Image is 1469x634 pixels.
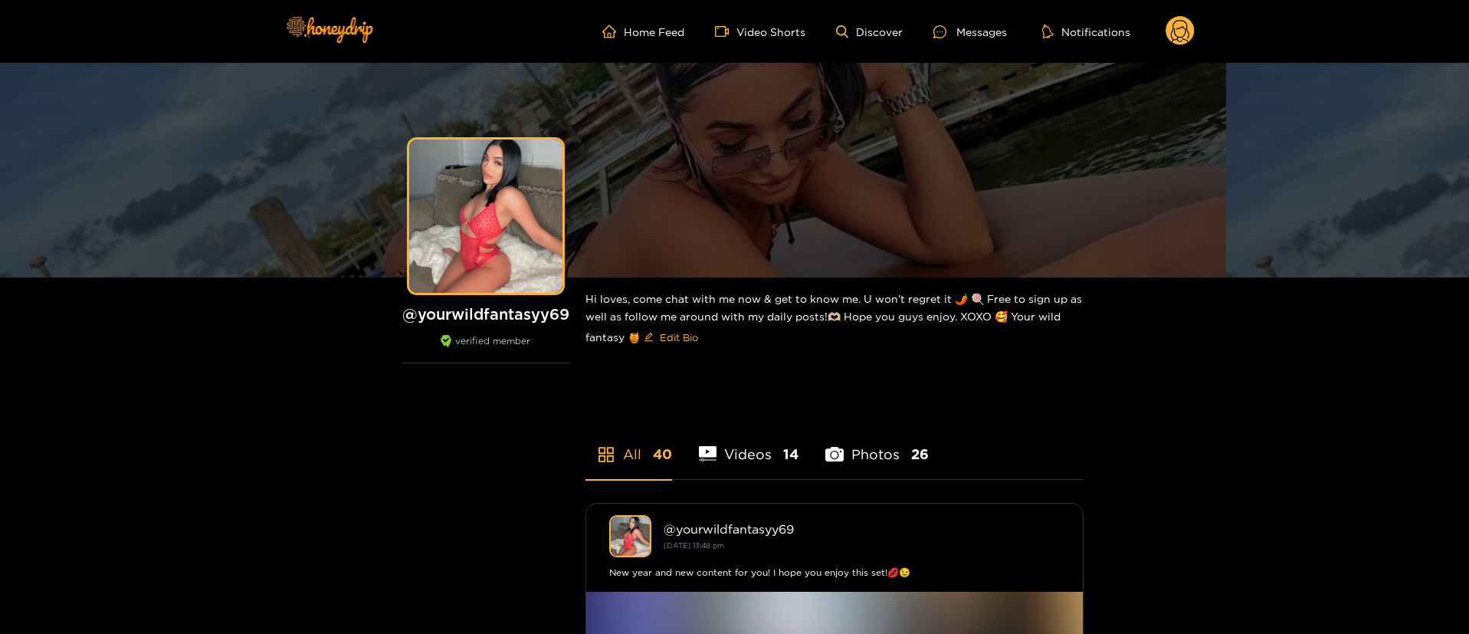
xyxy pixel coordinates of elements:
button: editEdit Bio [641,325,701,350]
div: verified member [402,335,570,363]
a: Video Shorts [715,25,805,38]
div: Hi loves, come chat with me now & get to know me. U won’t regret it 🌶️ 🍭 Free to sign up as well ... [585,278,1084,362]
li: Videos [699,410,799,479]
small: [DATE] 13:48 pm [664,541,724,550]
span: home [602,25,624,38]
span: 14 [783,445,798,464]
img: yourwildfantasyy69 [609,515,651,557]
span: Edit Bio [660,330,698,345]
h1: @ yourwildfantasyy69 [402,304,570,324]
span: video-camera [715,25,736,38]
div: @ yourwildfantasyy69 [664,522,1060,536]
div: Messages [933,23,1007,41]
a: Discover [836,25,903,38]
span: appstore [597,445,615,464]
a: Home Feed [602,25,684,38]
button: Notifications [1038,24,1135,39]
span: 26 [911,445,929,464]
div: New year and new content for you! I hope you enjoy this set!💋😉 [609,565,1060,580]
span: edit [644,332,654,343]
li: All [585,410,672,479]
span: 40 [653,445,672,464]
li: Photos [825,410,929,479]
